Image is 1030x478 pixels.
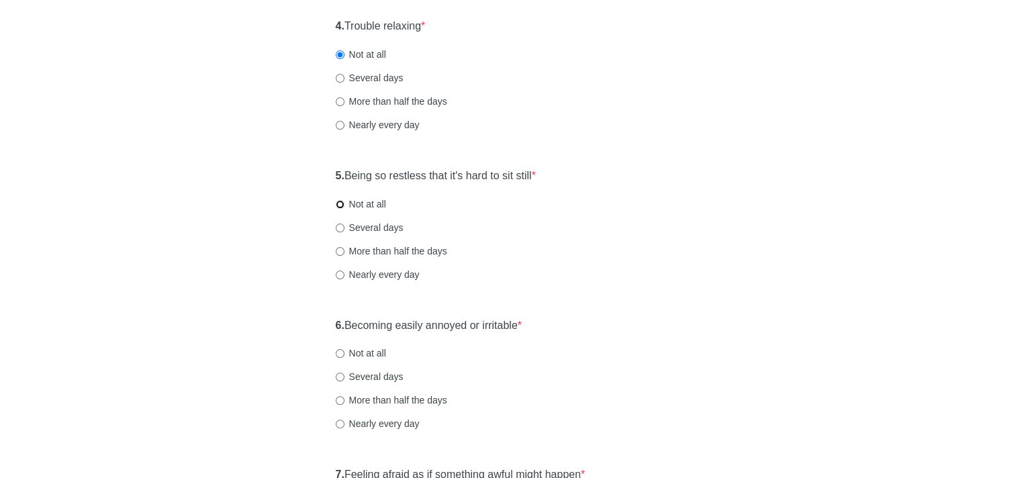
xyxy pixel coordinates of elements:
[336,97,344,106] input: More than half the days
[336,318,522,334] label: Becoming easily annoyed or irritable
[336,247,344,256] input: More than half the days
[336,373,344,381] input: Several days
[336,74,344,83] input: Several days
[336,169,536,184] label: Being so restless that it's hard to sit still
[336,396,344,405] input: More than half the days
[336,224,344,232] input: Several days
[336,417,420,430] label: Nearly every day
[336,19,426,34] label: Trouble relaxing
[336,320,344,331] strong: 6.
[336,268,420,281] label: Nearly every day
[336,71,404,85] label: Several days
[336,393,447,407] label: More than half the days
[336,370,404,383] label: Several days
[336,197,386,211] label: Not at all
[336,349,344,358] input: Not at all
[336,221,404,234] label: Several days
[336,20,344,32] strong: 4.
[336,121,344,130] input: Nearly every day
[336,118,420,132] label: Nearly every day
[336,271,344,279] input: Nearly every day
[336,346,386,360] label: Not at all
[336,95,447,108] label: More than half the days
[336,244,447,258] label: More than half the days
[336,420,344,428] input: Nearly every day
[336,50,344,59] input: Not at all
[336,48,386,61] label: Not at all
[336,200,344,209] input: Not at all
[336,170,344,181] strong: 5.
